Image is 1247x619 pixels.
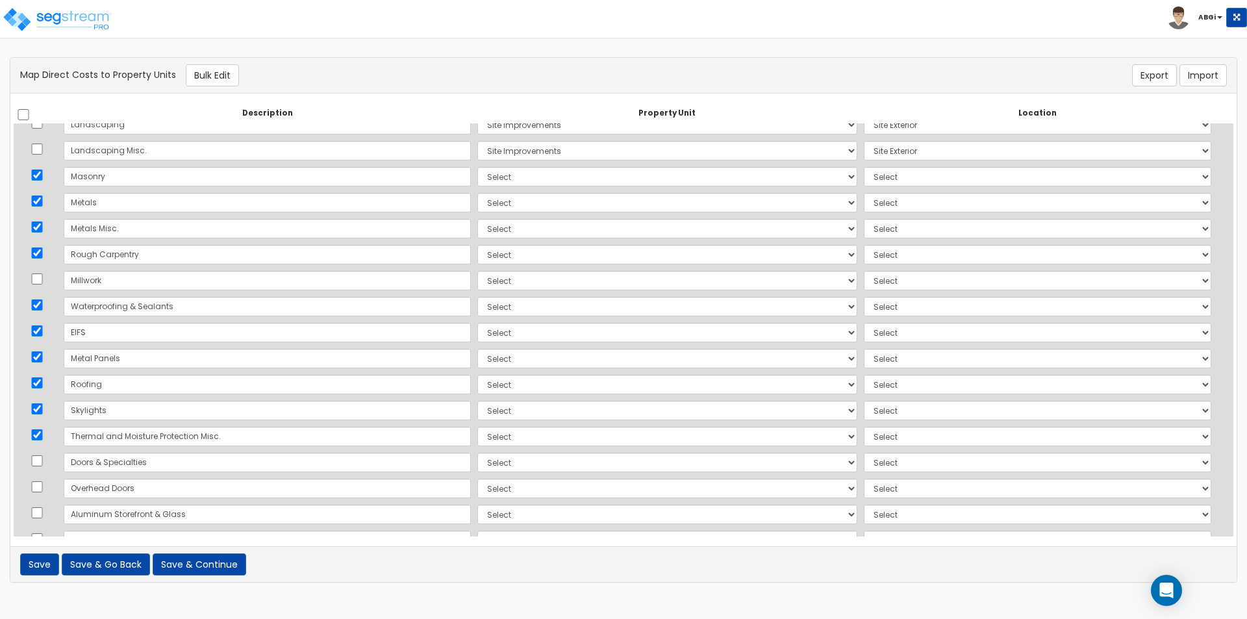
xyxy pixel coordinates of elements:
th: Description [60,103,473,124]
div: Open Intercom Messenger [1151,575,1182,606]
img: logo_pro_r.png [2,6,112,32]
button: Bulk Edit [186,64,239,86]
button: Save & Continue [153,553,246,575]
button: Import [1179,64,1227,86]
b: ABGi [1198,12,1216,22]
div: Map Direct Costs to Property Units [10,64,828,86]
img: avatar.png [1167,6,1190,29]
th: Location [861,103,1215,124]
button: Save & Go Back [62,553,150,575]
button: Save [20,553,59,575]
button: Export [1132,64,1177,86]
th: Property Unit [474,103,861,124]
